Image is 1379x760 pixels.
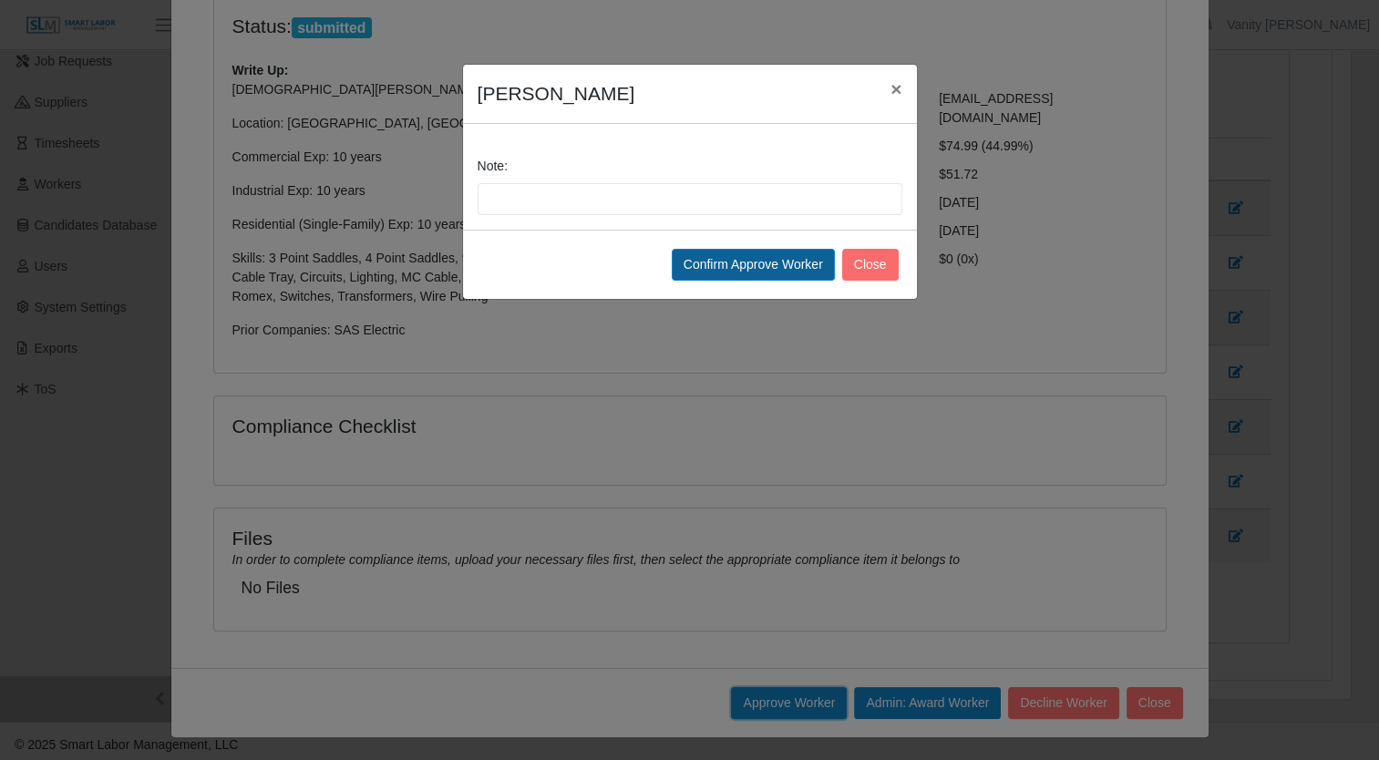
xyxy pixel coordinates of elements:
h4: [PERSON_NAME] [478,79,635,108]
span: × [890,78,901,99]
button: Close [842,249,899,281]
label: Note: [478,157,508,176]
button: Close [876,65,916,113]
button: Confirm Approve Worker [672,249,835,281]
